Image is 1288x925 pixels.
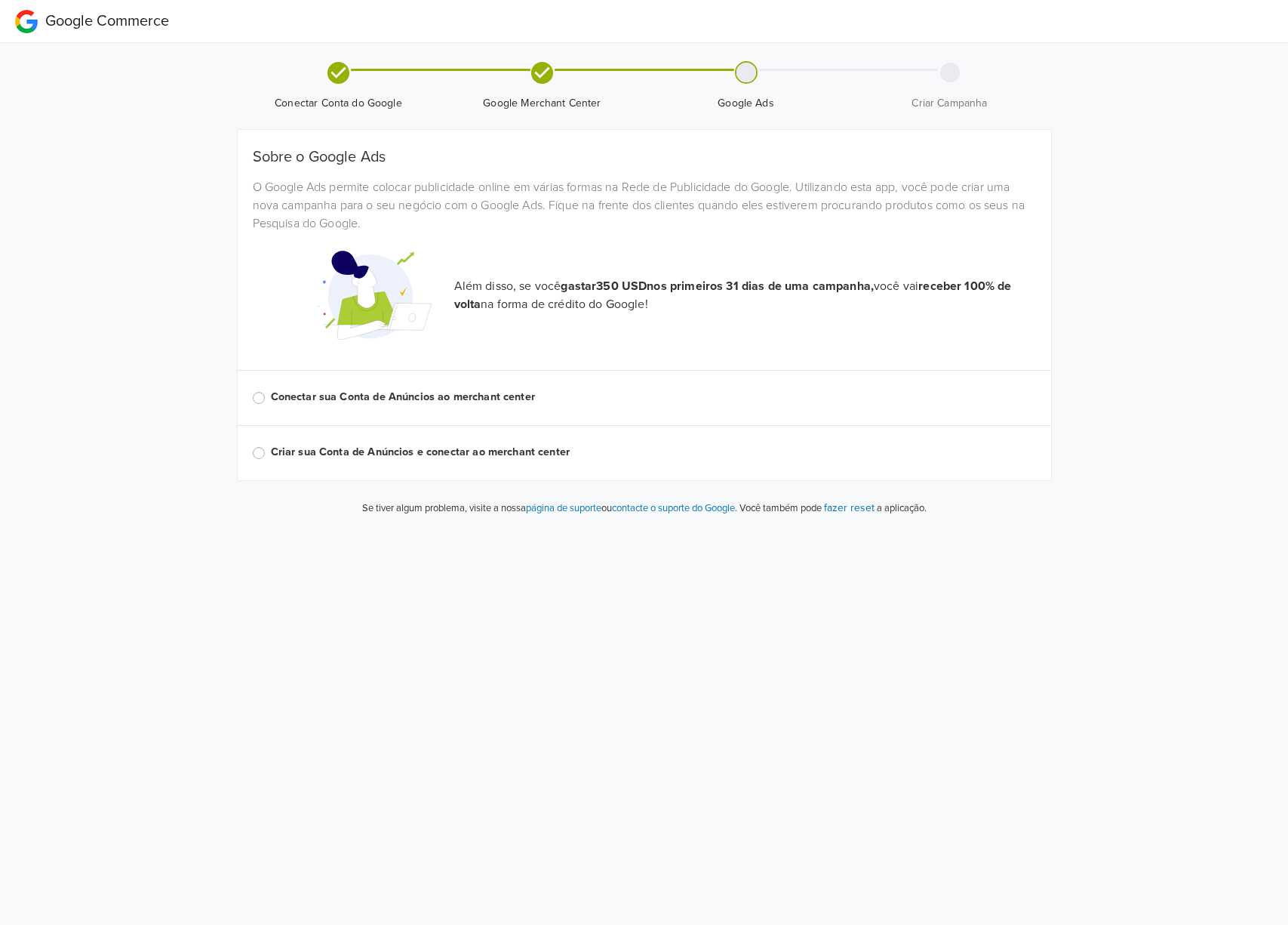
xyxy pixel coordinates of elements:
[318,239,432,352] img: Google Promotional Codes
[612,502,735,514] a: contacte o suporte do Google
[447,96,638,111] span: Google Merchant Center
[650,96,842,111] span: Google Ads
[271,444,1036,461] label: Criar sua Conta de Anúncios e conectar ao merchant center
[824,499,875,516] button: fazer reset
[271,389,1036,405] label: Conectar sua Conta de Anúncios ao merchant center
[362,501,737,516] p: Se tiver algum problema, visite a nossa ou .
[454,277,1036,313] p: Além disso, se você você vai na forma de crédito do Google!
[526,502,601,514] a: página de suporte
[243,96,435,111] span: Conectar Conta do Google
[854,96,1046,111] span: Criar Campanha
[241,178,1047,233] div: O Google Ads permite colocar publicidade online em várias formas na Rede de Publicidade do Google...
[561,279,874,294] strong: gastar 350 USD nos primeiros 31 dias de uma campanha,
[45,12,169,30] span: Google Commerce
[253,148,1036,166] h5: Sobre o Google Ads
[737,499,927,516] p: Você também pode a aplicação.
